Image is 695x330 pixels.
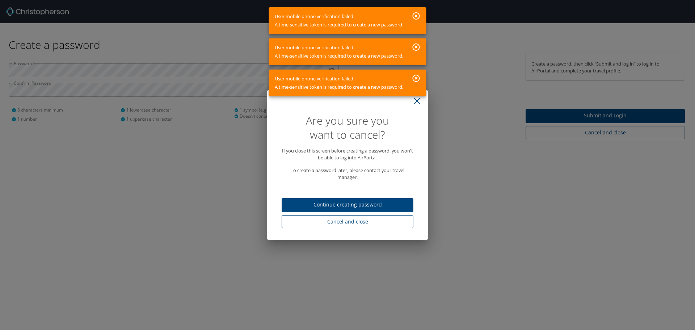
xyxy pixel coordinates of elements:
span: Continue creating password [287,200,408,209]
div: User mobile phone verification failed. A time-sensitive token is required to create a new password. [275,72,403,94]
p: To create a password later, please contact your travel manager. [282,167,413,181]
div: User mobile phone verification failed. A time-sensitive token is required to create a new password. [275,41,403,63]
h1: Are you sure you want to cancel? [282,113,413,142]
div: User mobile phone verification failed. A time-sensitive token is required to create a new password. [275,9,403,32]
button: close [409,93,425,109]
p: If you close this screen before creating a password, you won't be able to log into AirPortal. [282,147,413,161]
span: Cancel and close [287,217,408,226]
button: Cancel and close [282,215,413,229]
button: Continue creating password [282,198,413,212]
